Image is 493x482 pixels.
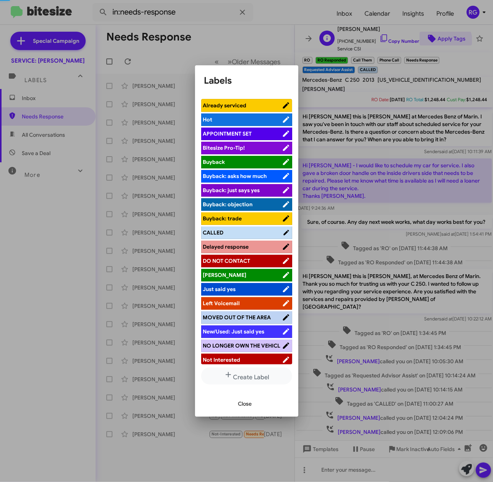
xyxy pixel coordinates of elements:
span: Already serviced [203,102,247,109]
span: [PERSON_NAME] [203,272,247,278]
span: Buyback: objection [203,201,253,208]
span: CALLED [203,229,224,236]
span: Bitesize Pro-Tip! [203,144,245,151]
button: Close [232,397,258,411]
span: MOVED OUT OF THE AREA [203,314,271,321]
button: Create Label [201,367,292,385]
span: Left Voicemail [203,300,240,307]
span: Buyback: asks how much [203,173,267,180]
span: Delayed response [203,243,249,250]
span: Buyback [203,159,225,165]
span: Hot [203,116,213,123]
span: DO NOT CONTACT [203,257,251,264]
span: Just said yes [203,286,236,293]
span: Buyback: trade [203,215,242,222]
span: Close [238,397,252,411]
span: Buyback: just says yes [203,187,260,194]
span: NO LONGER OWN THE VEHICL [203,342,281,349]
h1: Labels [204,74,289,87]
span: New/Used: Just said yes [203,328,265,335]
span: APPOINTMENT SET [203,130,252,137]
span: Not Interested [203,356,241,363]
